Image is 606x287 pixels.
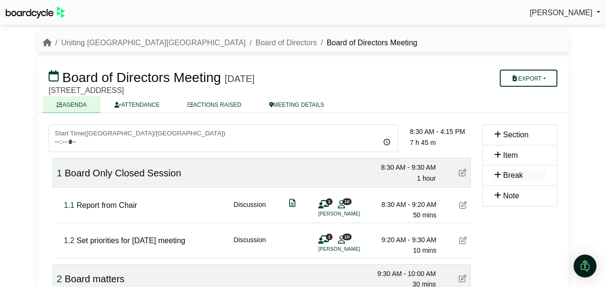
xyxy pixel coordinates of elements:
li: Board of Directors Meeting [317,37,417,49]
span: 1 [326,234,333,240]
div: Open Intercom Messenger [574,255,596,277]
span: Board of Directors Meeting [62,70,221,85]
div: 8:30 AM - 4:15 PM [410,126,476,137]
img: BoardcycleBlackGreen-aaafeed430059cb809a45853b8cf6d952af9d84e6e89e1f1685b34bfd5cb7d64.svg [6,7,65,19]
span: Item [503,151,518,159]
span: [STREET_ADDRESS] [49,86,124,94]
button: Export [500,70,557,87]
span: Note [503,192,519,200]
div: Discussion [233,235,266,256]
span: Click to fine tune number [57,274,62,284]
div: 8:30 AM - 9:30 AM [369,162,436,173]
li: [PERSON_NAME] [318,210,390,218]
a: ATTENDANCE [101,96,173,113]
span: [PERSON_NAME] [530,9,593,17]
a: AGENDA [43,96,101,113]
span: Report from Chair [77,201,137,209]
span: 10 [343,198,352,205]
span: Set priorities for [DATE] meeting [77,236,185,245]
li: [PERSON_NAME] [318,245,390,253]
a: Uniting [GEOGRAPHIC_DATA][GEOGRAPHIC_DATA] [61,39,245,47]
span: Click to fine tune number [64,201,74,209]
span: 7 h 45 m [410,139,435,146]
span: 10 mins [413,246,436,254]
span: 1 [326,198,333,205]
span: Click to fine tune number [57,168,62,178]
div: Discussion [233,199,266,221]
nav: breadcrumb [43,37,417,49]
span: Section [503,131,528,139]
span: Board matters [65,274,125,284]
a: Board of Directors [255,39,317,47]
a: [PERSON_NAME] [530,7,600,19]
div: 9:30 AM - 10:00 AM [369,268,436,279]
span: Break [503,171,523,179]
span: 50 mins [413,211,436,219]
div: 9:20 AM - 9:30 AM [370,235,436,245]
a: ACTIONS RAISED [173,96,255,113]
span: Board Only Closed Session [65,168,182,178]
div: 8:30 AM - 9:20 AM [370,199,436,210]
span: 10 [343,234,352,240]
div: [DATE] [225,73,255,84]
a: MEETING DETAILS [255,96,338,113]
span: Click to fine tune number [64,236,74,245]
span: 1 hour [417,174,436,182]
